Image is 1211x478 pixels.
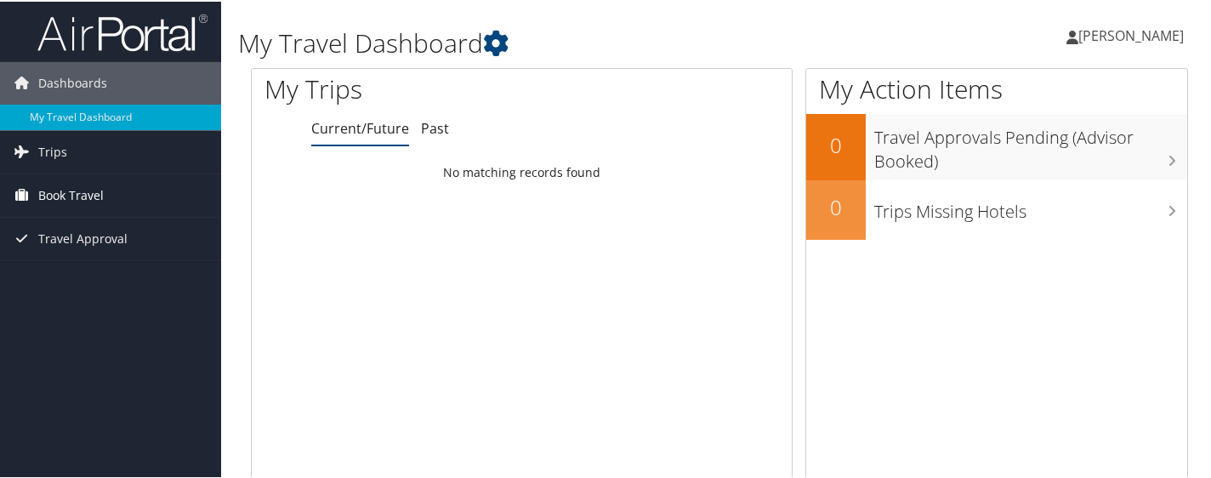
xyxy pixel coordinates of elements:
[1066,9,1201,60] a: [PERSON_NAME]
[252,156,792,186] td: No matching records found
[37,11,208,51] img: airportal-logo.png
[264,70,554,105] h1: My Trips
[38,129,67,172] span: Trips
[38,173,104,215] span: Book Travel
[311,117,409,136] a: Current/Future
[38,60,107,103] span: Dashboards
[421,117,449,136] a: Past
[238,24,880,60] h1: My Travel Dashboard
[38,216,128,259] span: Travel Approval
[874,190,1187,222] h3: Trips Missing Hotels
[806,70,1187,105] h1: My Action Items
[806,129,866,158] h2: 0
[806,191,866,220] h2: 0
[1078,25,1184,43] span: [PERSON_NAME]
[806,112,1187,178] a: 0Travel Approvals Pending (Advisor Booked)
[806,179,1187,238] a: 0Trips Missing Hotels
[874,116,1187,172] h3: Travel Approvals Pending (Advisor Booked)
